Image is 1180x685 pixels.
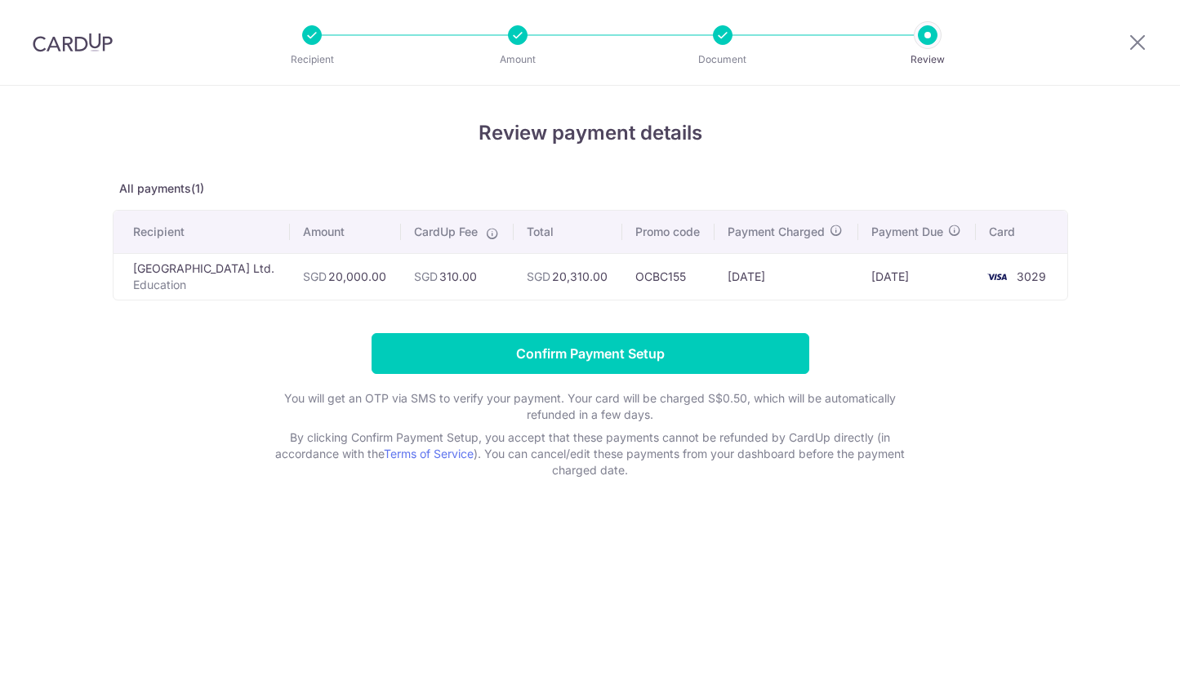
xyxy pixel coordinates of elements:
[264,390,917,423] p: You will get an OTP via SMS to verify your payment. Your card will be charged S$0.50, which will ...
[113,118,1068,148] h4: Review payment details
[514,211,622,253] th: Total
[858,253,976,300] td: [DATE]
[252,51,372,68] p: Recipient
[622,253,715,300] td: OCBC155
[264,429,917,478] p: By clicking Confirm Payment Setup, you accept that these payments cannot be refunded by CardUp di...
[114,211,290,253] th: Recipient
[728,224,825,240] span: Payment Charged
[527,269,550,283] span: SGD
[33,33,113,52] img: CardUp
[114,253,290,300] td: [GEOGRAPHIC_DATA] Ltd.
[976,211,1067,253] th: Card
[662,51,783,68] p: Document
[715,253,858,300] td: [DATE]
[290,253,401,300] td: 20,000.00
[401,253,514,300] td: 310.00
[133,277,277,293] p: Education
[384,447,474,460] a: Terms of Service
[290,211,401,253] th: Amount
[514,253,622,300] td: 20,310.00
[414,224,478,240] span: CardUp Fee
[414,269,438,283] span: SGD
[303,269,327,283] span: SGD
[113,180,1068,197] p: All payments(1)
[871,224,943,240] span: Payment Due
[372,333,809,374] input: Confirm Payment Setup
[981,267,1013,287] img: <span class="translation_missing" title="translation missing: en.account_steps.new_confirm_form.b...
[1017,269,1046,283] span: 3029
[457,51,578,68] p: Amount
[622,211,715,253] th: Promo code
[867,51,988,68] p: Review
